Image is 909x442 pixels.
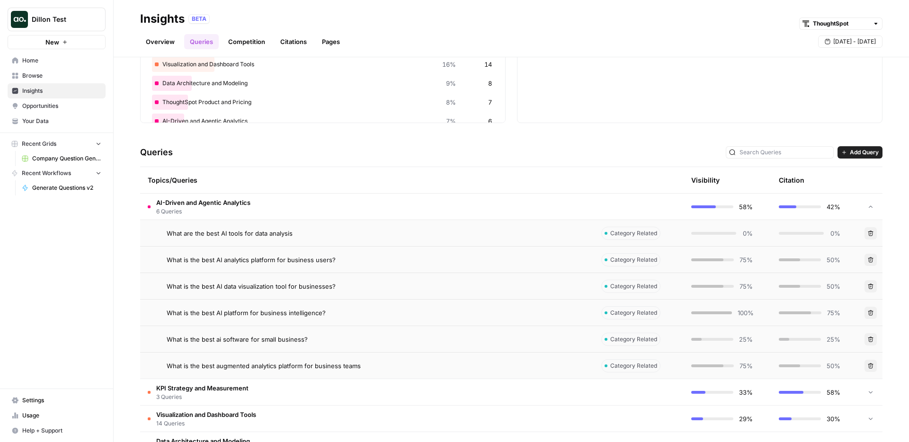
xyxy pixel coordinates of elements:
[850,148,879,157] span: Add Query
[184,34,219,49] a: Queries
[22,426,101,435] span: Help + Support
[167,282,336,291] span: What is the best AI data visualization tool for businesses?
[22,102,101,110] span: Opportunities
[739,388,753,397] span: 33%
[742,229,753,238] span: 0%
[446,97,456,107] span: 8%
[8,393,106,408] a: Settings
[610,362,657,370] span: Category Related
[610,256,657,264] span: Category Related
[22,117,101,125] span: Your Data
[188,14,210,24] div: BETA
[739,335,753,344] span: 25%
[8,423,106,438] button: Help + Support
[140,34,180,49] a: Overview
[488,116,492,126] span: 6
[446,79,456,88] span: 9%
[838,146,882,159] button: Add Query
[827,361,840,371] span: 50%
[8,83,106,98] a: Insights
[610,335,657,344] span: Category Related
[818,35,882,48] button: [DATE] - [DATE]
[140,11,185,27] div: Insights
[827,282,840,291] span: 50%
[167,229,293,238] span: What are the best AI tools for data analysis
[779,167,804,193] div: Citation
[22,71,101,80] span: Browse
[827,414,840,424] span: 30%
[32,154,101,163] span: Company Question Generation
[22,169,71,177] span: Recent Workflows
[148,167,586,193] div: Topics/Queries
[275,34,312,49] a: Citations
[167,308,326,318] span: What is the best AI platform for business intelligence?
[610,282,657,291] span: Category Related
[22,411,101,420] span: Usage
[18,180,106,195] a: Generate Questions v2
[8,408,106,423] a: Usage
[11,11,28,28] img: Dillon Test Logo
[22,396,101,405] span: Settings
[156,393,249,401] span: 3 Queries
[827,255,840,265] span: 50%
[691,176,720,185] div: Visibility
[8,35,106,49] button: New
[740,361,753,371] span: 75%
[156,383,249,393] span: KPI Strategy and Measurement
[740,255,753,265] span: 75%
[833,37,876,46] span: [DATE] - [DATE]
[8,98,106,114] a: Opportunities
[45,37,59,47] span: New
[738,308,753,318] span: 100%
[152,57,494,72] div: Visualization and Dashboard Tools
[827,335,840,344] span: 25%
[442,60,456,69] span: 16%
[740,148,830,157] input: Search Queries
[18,151,106,166] a: Company Question Generation
[156,419,256,428] span: 14 Queries
[156,207,250,216] span: 6 Queries
[827,308,840,318] span: 75%
[152,76,494,91] div: Data Architecture and Modeling
[167,335,308,344] span: What is the best ai software for small business?
[316,34,346,49] a: Pages
[8,166,106,180] button: Recent Workflows
[8,114,106,129] a: Your Data
[740,282,753,291] span: 75%
[813,19,869,28] input: ThoughtSpot
[140,146,173,159] h3: Queries
[610,309,657,317] span: Category Related
[167,255,336,265] span: What is the best AI analytics platform for business users?
[22,87,101,95] span: Insights
[167,361,361,371] span: What is the best augmented analytics platform for business teams
[8,8,106,31] button: Workspace: Dillon Test
[827,388,840,397] span: 58%
[156,198,250,207] span: AI-Driven and Agentic Analytics
[152,114,494,129] div: AI-Driven and Agentic Analytics
[22,56,101,65] span: Home
[32,184,101,192] span: Generate Questions v2
[152,95,494,110] div: ThoughtSpot Product and Pricing
[223,34,271,49] a: Competition
[610,229,657,238] span: Category Related
[739,414,753,424] span: 29%
[446,116,456,126] span: 7%
[156,410,256,419] span: Visualization and Dashboard Tools
[8,53,106,68] a: Home
[739,202,753,212] span: 58%
[32,15,89,24] span: Dillon Test
[8,68,106,83] a: Browse
[488,79,492,88] span: 8
[829,229,840,238] span: 0%
[8,137,106,151] button: Recent Grids
[827,202,840,212] span: 42%
[484,60,492,69] span: 14
[22,140,56,148] span: Recent Grids
[488,97,492,107] span: 7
